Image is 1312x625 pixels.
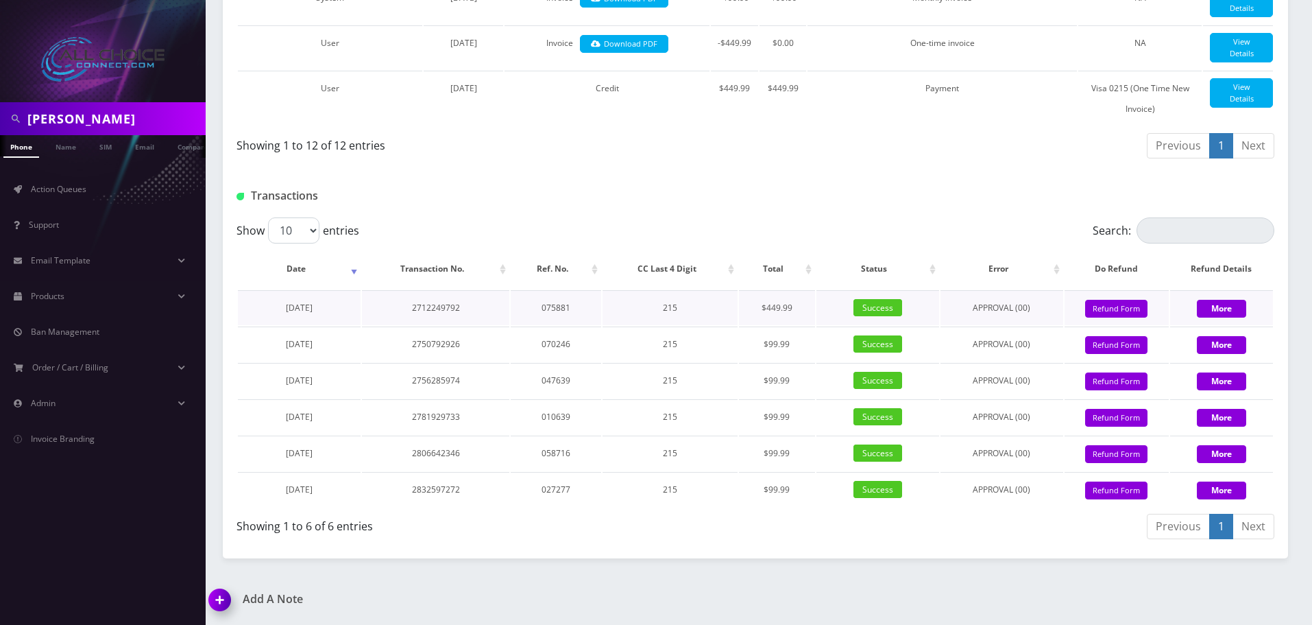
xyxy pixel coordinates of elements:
a: Phone [3,135,39,158]
td: $99.99 [739,399,815,434]
span: Success [853,372,902,389]
button: Refund Form [1085,300,1147,318]
button: Refund Form [1085,336,1147,355]
button: More [1197,373,1246,390]
a: Add A Note [209,593,745,606]
td: Visa 0215 (One Time New Invoice) [1078,71,1202,126]
td: $99.99 [739,472,815,507]
a: 1 [1209,133,1233,158]
span: Success [853,299,902,316]
td: User [238,25,422,69]
td: 2712249792 [362,290,509,325]
th: Date: activate to sort column ascending [238,249,361,289]
th: Do Refund [1065,249,1169,289]
button: More [1197,409,1246,427]
td: Payment [807,71,1077,126]
button: Refund Form [1085,482,1147,500]
td: 2806642346 [362,436,509,471]
td: Credit [505,71,709,126]
a: Download PDF [580,35,668,54]
span: [DATE] [286,411,313,423]
a: Name [49,135,83,156]
th: Total: activate to sort column ascending [739,249,815,289]
button: More [1197,336,1246,354]
td: 070246 [511,327,601,362]
div: Showing 1 to 6 of 6 entries [236,512,745,534]
input: Search in Company [27,106,202,132]
a: Email [128,135,161,156]
td: 2750792926 [362,327,509,362]
td: 2756285974 [362,363,509,398]
td: 2781929733 [362,399,509,434]
td: 215 [603,472,738,507]
td: 215 [603,399,738,434]
td: -$449.99 [711,25,758,69]
span: Invoice Branding [31,433,95,445]
td: APPROVAL (00) [940,290,1063,325]
span: Success [853,481,902,498]
a: Next [1232,133,1274,158]
select: Showentries [268,217,319,244]
th: Status: activate to sort column ascending [816,249,939,289]
td: $0.00 [760,25,806,69]
span: [DATE] [286,447,313,459]
h1: Transactions [236,189,569,202]
td: $99.99 [739,363,815,398]
td: $449.99 [711,71,758,126]
td: APPROVAL (00) [940,399,1063,434]
td: 215 [603,436,738,471]
td: 010639 [511,399,601,434]
a: View Details [1210,78,1273,108]
button: Refund Form [1085,445,1147,464]
span: Success [853,408,902,425]
td: 058716 [511,436,601,471]
td: 215 [603,290,738,325]
td: $449.99 [739,290,815,325]
label: Search: [1093,217,1274,244]
td: $99.99 [739,327,815,362]
th: CC Last 4 Digit: activate to sort column ascending [603,249,738,289]
td: 075881 [511,290,601,325]
td: APPROVAL (00) [940,327,1063,362]
span: Products [31,290,64,302]
div: Showing 1 to 12 of 12 entries [236,132,745,154]
a: 1 [1209,514,1233,539]
td: 2832597272 [362,472,509,507]
th: Transaction No.: activate to sort column ascending [362,249,509,289]
img: Transactions [236,193,244,200]
a: Next [1232,514,1274,539]
input: Search: [1137,217,1274,244]
td: 047639 [511,363,601,398]
span: Email Template [31,255,90,266]
a: Previous [1147,514,1210,539]
td: One-time invoice [807,25,1077,69]
button: Refund Form [1085,373,1147,391]
span: [DATE] [286,338,313,350]
th: Refund Details [1170,249,1273,289]
span: [DATE] [286,484,313,495]
td: $99.99 [739,436,815,471]
td: APPROVAL (00) [940,472,1063,507]
span: [DATE] [286,302,313,314]
a: SIM [93,135,119,156]
label: Show entries [236,217,359,244]
td: Invoice [505,25,709,69]
span: [DATE] [286,375,313,386]
span: Admin [31,397,56,409]
button: More [1197,300,1246,318]
span: Order / Cart / Billing [32,362,108,373]
a: Previous [1147,133,1210,158]
button: More [1197,482,1246,499]
td: 215 [603,327,738,362]
button: Refund Form [1085,409,1147,427]
td: APPROVAL (00) [940,363,1063,398]
th: Ref. No.: activate to sort column ascending [511,249,601,289]
img: All Choice Connect [41,37,165,82]
td: 215 [603,363,738,398]
span: [DATE] [450,82,477,94]
td: $449.99 [760,71,806,126]
td: User [238,71,422,126]
td: 027277 [511,472,601,507]
button: More [1197,445,1246,463]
